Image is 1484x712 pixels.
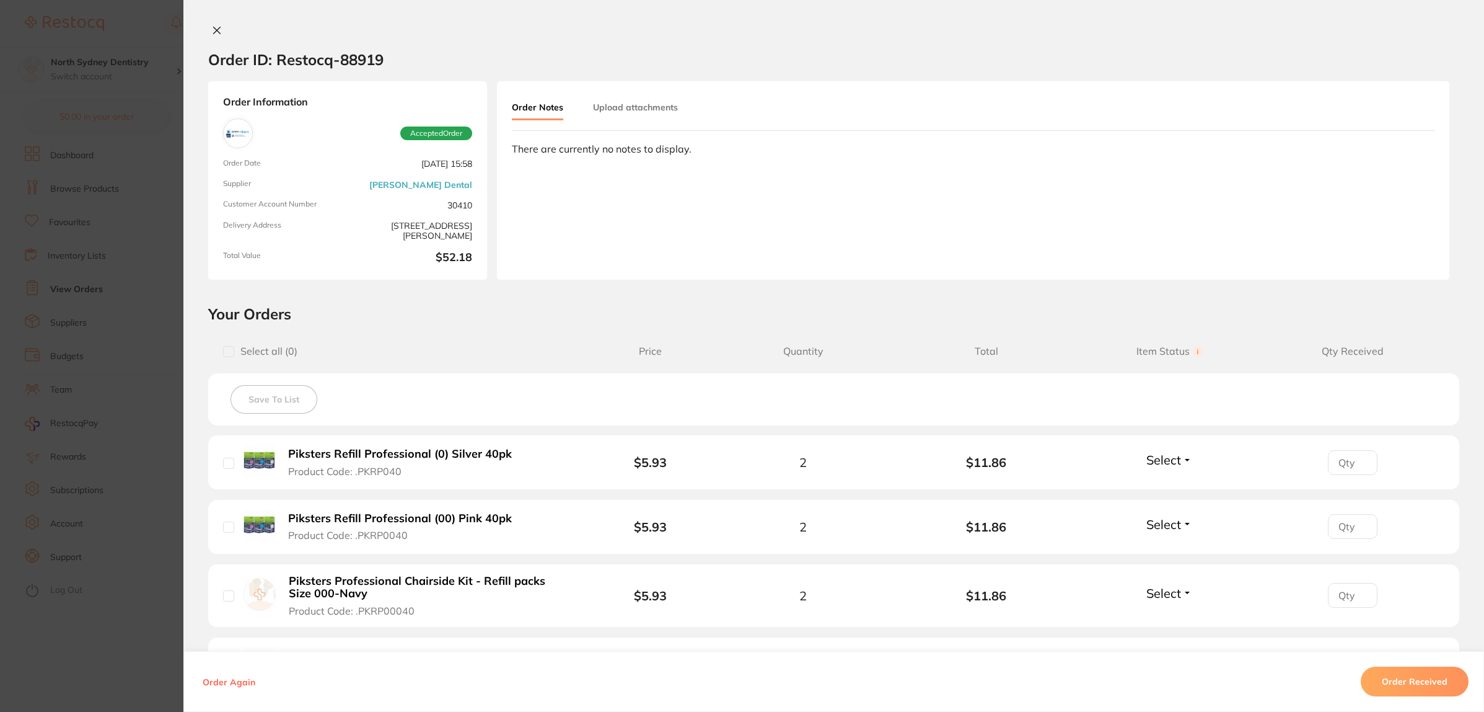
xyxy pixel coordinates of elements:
[634,455,667,470] b: $5.93
[1143,517,1196,532] button: Select
[208,305,1459,323] h2: Your Orders
[223,251,343,265] span: Total Value
[799,589,807,603] span: 2
[1146,517,1181,532] span: Select
[244,578,276,610] img: Piksters Professional Chairside Kit - Refill packs Size 000-Navy
[1143,452,1196,468] button: Select
[711,345,895,357] span: Quantity
[1328,583,1377,608] input: Qty
[289,605,415,616] span: Product Code: .PKRP00040
[589,345,711,357] span: Price
[1261,345,1444,357] span: Qty Received
[512,96,563,120] button: Order Notes
[1143,585,1196,601] button: Select
[288,512,512,525] b: Piksters Refill Professional (00) Pink 40pk
[288,530,408,541] span: Product Code: .PKRP0040
[512,143,1434,154] div: There are currently no notes to display.
[895,589,1078,603] b: $11.86
[199,676,259,687] button: Order Again
[634,519,667,535] b: $5.93
[208,50,384,69] h2: Order ID: Restocq- 88919
[288,466,402,477] span: Product Code: .PKRP040
[1328,514,1377,539] input: Qty
[1078,345,1262,357] span: Item Status
[288,650,516,663] b: Piksters Refill Professional (1) Purple 40pk
[285,574,571,618] button: Piksters Professional Chairside Kit - Refill packs Size 000-Navy Product Code: .PKRP00040
[223,159,343,169] span: Order Date
[288,448,512,461] b: Piksters Refill Professional (0) Silver 40pk
[234,345,297,357] span: Select all ( 0 )
[799,455,807,469] span: 2
[895,345,1078,357] span: Total
[289,575,567,600] b: Piksters Professional Chairside Kit - Refill packs Size 000-Navy
[1146,452,1181,468] span: Select
[223,96,472,109] strong: Order Information
[284,512,524,542] button: Piksters Refill Professional (00) Pink 40pk Product Code: .PKRP0040
[244,510,275,541] img: Piksters Refill Professional (00) Pink 40pk
[895,455,1078,469] b: $11.86
[284,649,528,680] button: Piksters Refill Professional (1) Purple 40pk Product Code: .PKRP140
[895,520,1078,534] b: $11.86
[1328,450,1377,475] input: Qty
[223,200,343,210] span: Customer Account Number
[226,122,250,145] img: Erskine Dental
[1361,667,1469,696] button: Order Received
[353,159,472,169] span: [DATE] 15:58
[284,447,524,478] button: Piksters Refill Professional (0) Silver 40pk Product Code: .PKRP040
[593,96,678,118] button: Upload attachments
[1146,585,1181,601] span: Select
[223,221,343,241] span: Delivery Address
[244,445,275,477] img: Piksters Refill Professional (0) Silver 40pk
[244,647,275,679] img: Piksters Refill Professional (1) Purple 40pk
[400,127,472,140] span: Accepted Order
[223,179,343,190] span: Supplier
[353,221,472,241] span: [STREET_ADDRESS][PERSON_NAME]
[634,588,667,603] b: $5.93
[799,520,807,534] span: 2
[353,200,472,210] span: 30410
[353,251,472,265] b: $52.18
[231,385,317,414] button: Save To List
[369,180,472,190] a: [PERSON_NAME] Dental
